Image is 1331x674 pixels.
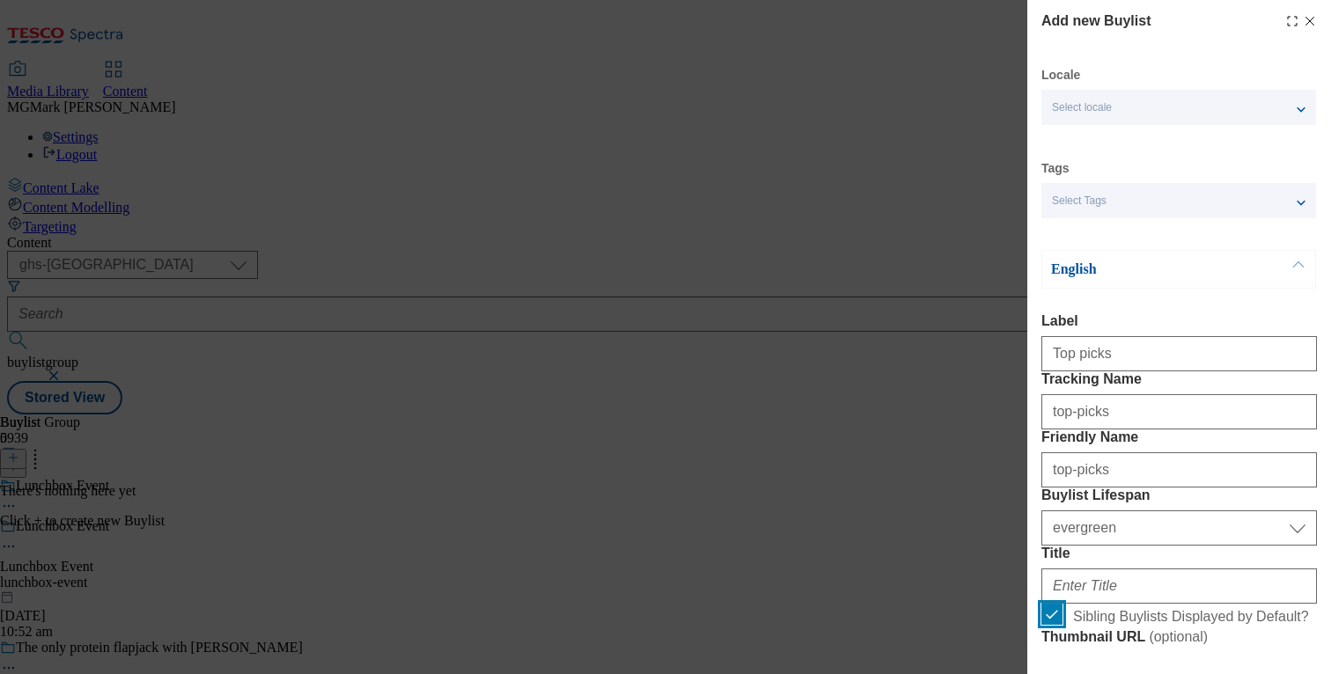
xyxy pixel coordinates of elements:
[1041,452,1317,487] input: Enter Friendly Name
[1052,194,1107,208] span: Select Tags
[1041,628,1317,646] label: Thumbnail URL
[1041,313,1317,329] label: Label
[1051,260,1236,278] p: English
[1041,487,1317,503] label: Buylist Lifespan
[1041,546,1317,561] label: Title
[1041,371,1317,387] label: Tracking Name
[1041,11,1151,32] h4: Add new Buylist
[1041,336,1317,371] input: Enter Label
[1041,394,1317,429] input: Enter Tracking Name
[1149,629,1208,644] span: ( optional )
[1041,568,1317,604] input: Enter Title
[1041,183,1316,218] button: Select Tags
[1041,70,1080,80] label: Locale
[1041,90,1316,125] button: Select locale
[1041,164,1070,173] label: Tags
[1041,429,1317,445] label: Friendly Name
[1052,101,1112,114] span: Select locale
[1073,609,1309,625] span: Sibling Buylists Displayed by Default?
